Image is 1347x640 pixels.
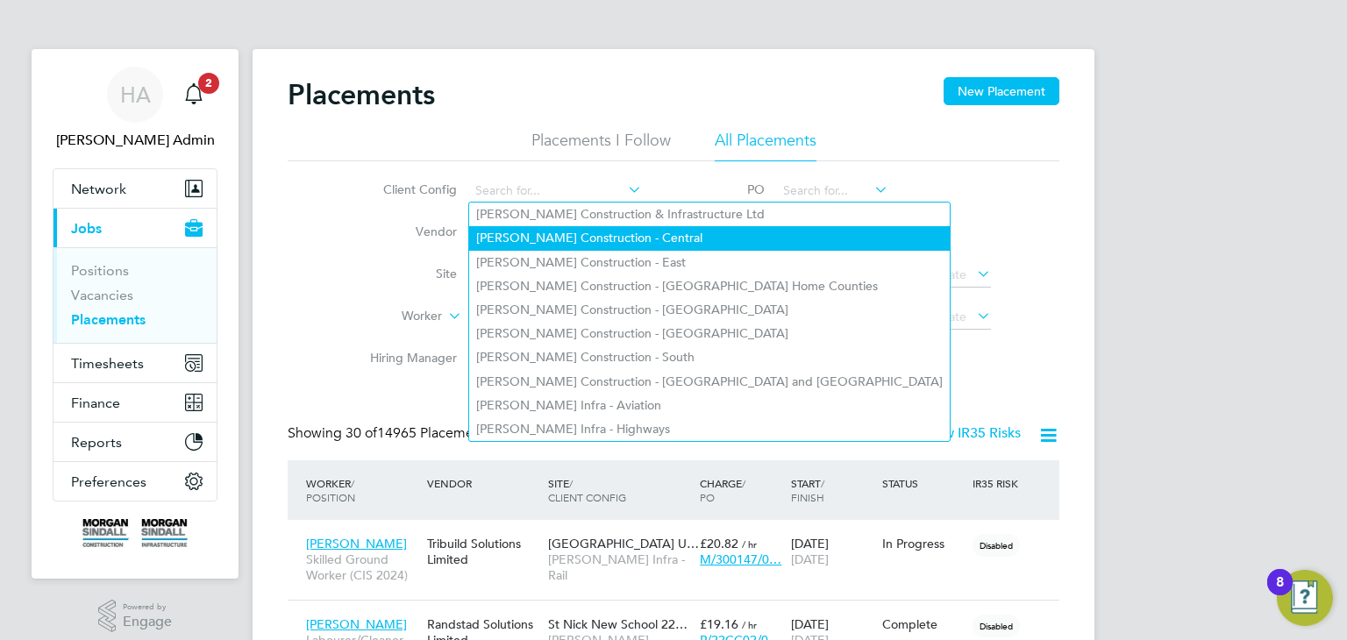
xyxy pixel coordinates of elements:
[469,179,642,203] input: Search for...
[71,434,122,451] span: Reports
[1276,582,1284,605] div: 8
[123,600,172,615] span: Powered by
[53,423,217,461] button: Reports
[742,618,757,631] span: / hr
[356,266,457,281] label: Site
[791,476,824,504] span: / Finish
[882,536,965,551] div: In Progress
[1277,570,1333,626] button: Open Resource Center, 8 new notifications
[469,298,950,322] li: [PERSON_NAME] Construction - [GEOGRAPHIC_DATA]
[700,536,738,551] span: £20.82
[469,345,950,369] li: [PERSON_NAME] Construction - South
[469,322,950,345] li: [PERSON_NAME] Construction - [GEOGRAPHIC_DATA]
[71,311,146,328] a: Placements
[469,417,950,441] li: [PERSON_NAME] Infra - Highways
[973,534,1020,557] span: Disabled
[548,551,691,583] span: [PERSON_NAME] Infra - Rail
[53,519,217,547] a: Go to home page
[288,77,435,112] h2: Placements
[787,467,878,513] div: Start
[356,224,457,239] label: Vendor
[71,220,102,237] span: Jobs
[306,536,407,551] span: [PERSON_NAME]
[120,83,151,106] span: HA
[306,616,407,632] span: [PERSON_NAME]
[346,424,492,442] span: 14965 Placements
[700,551,781,567] span: M/300147/0…
[53,169,217,208] button: Network
[968,467,1029,499] div: IR35 Risk
[53,130,217,151] span: Hays Admin
[548,536,699,551] span: [GEOGRAPHIC_DATA] U…
[777,179,888,203] input: Search for...
[686,181,765,197] label: PO
[742,537,757,551] span: / hr
[176,67,211,123] a: 2
[71,287,133,303] a: Vacancies
[548,476,626,504] span: / Client Config
[791,551,829,567] span: [DATE]
[53,462,217,501] button: Preferences
[53,344,217,382] button: Timesheets
[53,67,217,151] a: HA[PERSON_NAME] Admin
[356,350,457,366] label: Hiring Manager
[469,251,950,274] li: [PERSON_NAME] Construction - East
[71,355,144,372] span: Timesheets
[98,600,173,633] a: Powered byEngage
[346,424,377,442] span: 30 of
[544,467,695,513] div: Site
[469,226,950,250] li: [PERSON_NAME] Construction - Central
[32,49,239,579] nav: Main navigation
[423,527,544,576] div: Tribuild Solutions Limited
[787,527,878,576] div: [DATE]
[53,247,217,343] div: Jobs
[882,616,965,632] div: Complete
[302,607,1059,622] a: [PERSON_NAME]Labourer/Cleaner 2025Randstad Solutions LimitedSt Nick New School 22…[PERSON_NAME] C...
[302,467,423,513] div: Worker
[973,615,1020,637] span: Disabled
[198,73,219,94] span: 2
[71,395,120,411] span: Finance
[71,262,129,279] a: Positions
[469,203,950,226] li: [PERSON_NAME] Construction & Infrastructure Ltd
[356,181,457,197] label: Client Config
[469,274,950,298] li: [PERSON_NAME] Construction - [GEOGRAPHIC_DATA] Home Counties
[53,383,217,422] button: Finance
[288,424,495,443] div: Showing
[878,467,969,499] div: Status
[469,394,950,417] li: [PERSON_NAME] Infra - Aviation
[700,616,738,632] span: £19.16
[341,308,442,325] label: Worker
[548,616,688,632] span: St Nick New School 22…
[695,467,787,513] div: Charge
[423,467,544,499] div: Vendor
[82,519,188,547] img: morgansindall-logo-retina.png
[715,130,816,161] li: All Placements
[71,473,146,490] span: Preferences
[700,476,745,504] span: / PO
[531,130,671,161] li: Placements I Follow
[306,551,418,583] span: Skilled Ground Worker (CIS 2024)
[469,370,950,394] li: [PERSON_NAME] Construction - [GEOGRAPHIC_DATA] and [GEOGRAPHIC_DATA]
[53,209,217,247] button: Jobs
[302,526,1059,541] a: [PERSON_NAME]Skilled Ground Worker (CIS 2024)Tribuild Solutions Limited[GEOGRAPHIC_DATA] U…[PERSO...
[944,77,1059,105] button: New Placement
[123,615,172,629] span: Engage
[306,476,355,504] span: / Position
[71,181,126,197] span: Network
